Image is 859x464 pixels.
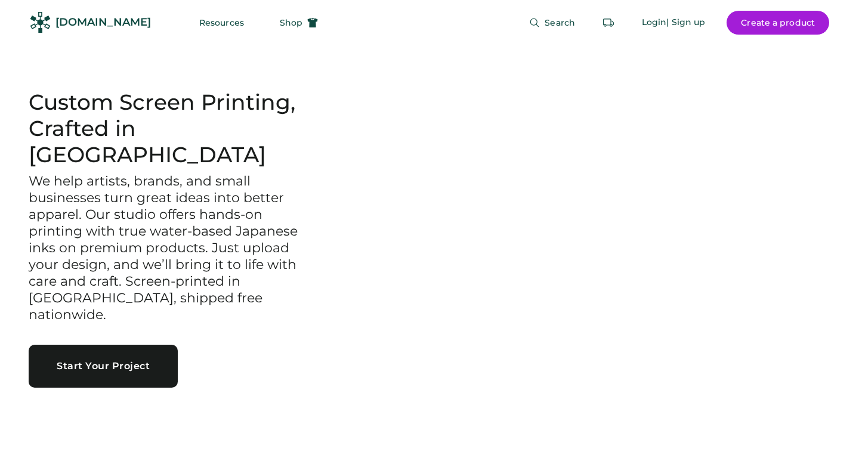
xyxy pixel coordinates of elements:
[727,11,829,35] button: Create a product
[265,11,332,35] button: Shop
[545,18,575,27] span: Search
[29,345,178,388] button: Start Your Project
[185,11,258,35] button: Resources
[666,17,705,29] div: | Sign up
[29,89,315,168] h1: Custom Screen Printing, Crafted in [GEOGRAPHIC_DATA]
[597,11,620,35] button: Retrieve an order
[55,15,151,30] div: [DOMAIN_NAME]
[642,17,667,29] div: Login
[515,11,589,35] button: Search
[30,12,51,33] img: Rendered Logo - Screens
[280,18,302,27] span: Shop
[29,173,315,323] h3: We help artists, brands, and small businesses turn great ideas into better apparel. Our studio of...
